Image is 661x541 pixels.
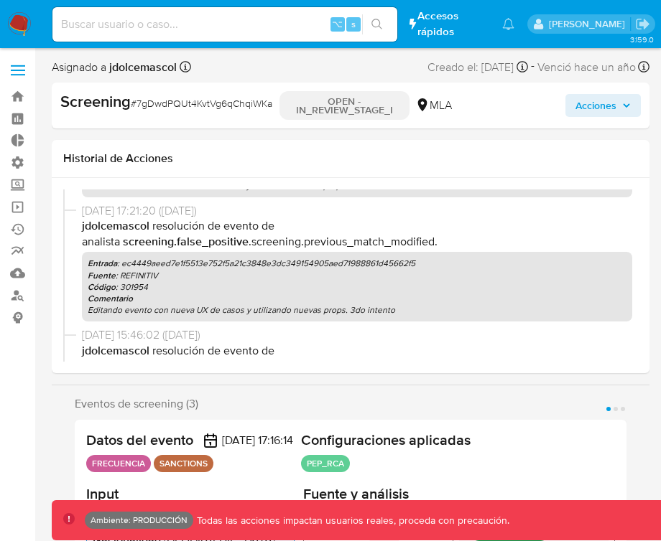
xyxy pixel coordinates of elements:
p: joaquin.dolcemascolo@mercadolibre.com [549,17,630,31]
span: Venció hace un año [537,60,636,75]
span: Acciones [576,94,616,117]
div: Creado el: [DATE] [427,57,528,77]
span: - [531,57,535,77]
span: s [351,17,356,31]
b: jdolcemascol [106,59,177,75]
span: # 7gDwdPQUt4KvtVg6qChqiWKa [131,96,272,110]
button: Acciones [565,94,641,117]
p: Ambiente: PRODUCCIÓN [91,517,188,523]
p: Todas las acciones impactan usuarios reales, proceda con precaución. [193,514,509,527]
p: OPEN - IN_REVIEW_STAGE_I [279,91,410,120]
div: MLA [415,98,452,113]
a: Salir [635,17,650,32]
span: Accesos rápidos [417,9,487,39]
span: Asignado a [52,60,177,75]
b: Screening [60,90,131,113]
a: Notificaciones [502,18,514,30]
input: Buscar usuario o caso... [52,15,397,34]
span: ⌥ [332,17,343,31]
button: search-icon [362,14,392,34]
